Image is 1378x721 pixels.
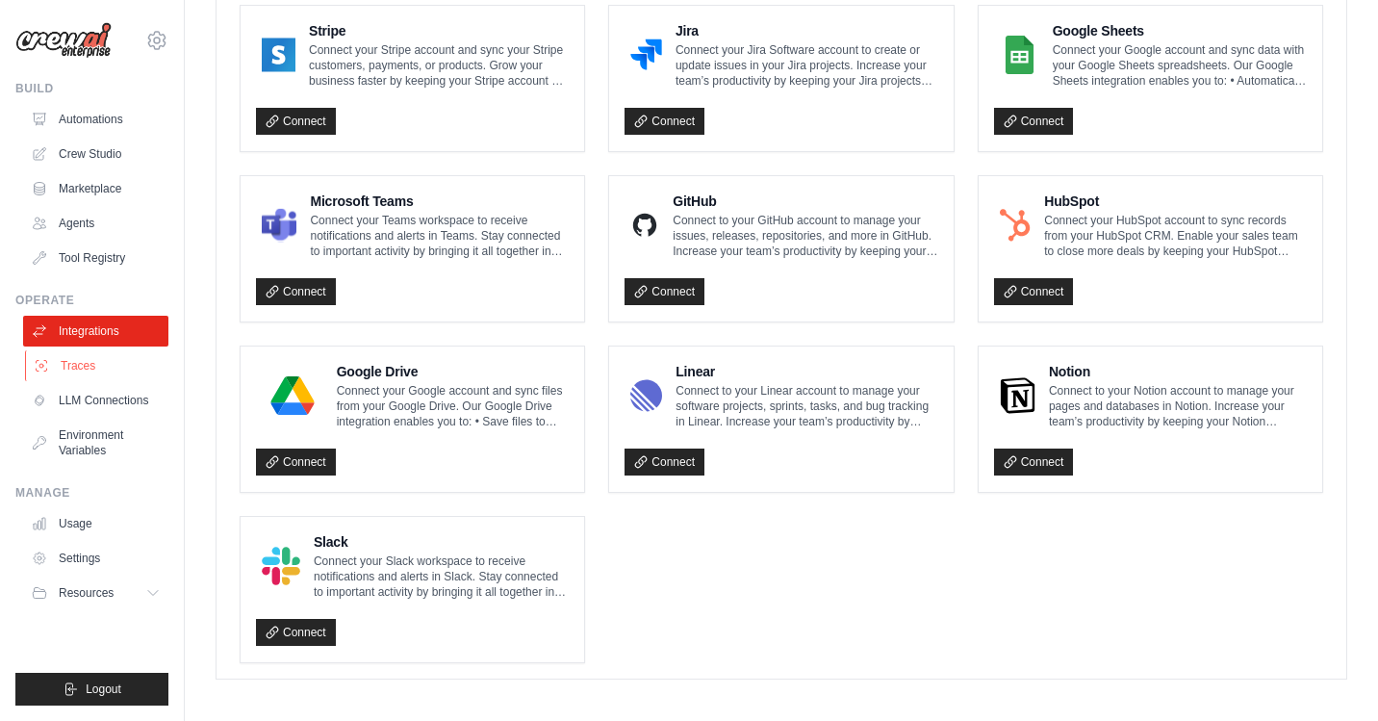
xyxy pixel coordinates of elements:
[314,554,569,600] p: Connect your Slack workspace to receive notifications and alerts in Slack. Stay connected to impo...
[1000,36,1039,74] img: Google Sheets Logo
[23,316,168,347] a: Integrations
[23,543,168,574] a: Settings
[1049,362,1307,381] h4: Notion
[23,508,168,539] a: Usage
[23,420,168,466] a: Environment Variables
[23,243,168,273] a: Tool Registry
[256,449,336,476] a: Connect
[673,192,937,211] h4: GitHub
[310,213,569,259] p: Connect your Teams workspace to receive notifications and alerts in Teams. Stay connected to impo...
[994,108,1074,135] a: Connect
[23,208,168,239] a: Agents
[676,21,938,40] h4: Jira
[15,81,168,96] div: Build
[262,36,295,74] img: Stripe Logo
[15,293,168,308] div: Operate
[262,547,300,585] img: Slack Logo
[1044,192,1307,211] h4: HubSpot
[1053,42,1307,89] p: Connect your Google account and sync data with your Google Sheets spreadsheets. Our Google Sheets...
[59,585,114,601] span: Resources
[23,104,168,135] a: Automations
[676,42,938,89] p: Connect your Jira Software account to create or update issues in your Jira projects. Increase you...
[314,532,569,552] h4: Slack
[256,619,336,646] a: Connect
[630,206,659,245] img: GitHub Logo
[15,485,168,501] div: Manage
[630,36,662,74] img: Jira Logo
[1000,206,1032,245] img: HubSpot Logo
[630,376,662,415] img: Linear Logo
[25,350,170,381] a: Traces
[337,383,570,429] p: Connect your Google account and sync files from your Google Drive. Our Google Drive integration e...
[994,278,1074,305] a: Connect
[337,362,570,381] h4: Google Drive
[1000,376,1035,415] img: Notion Logo
[994,449,1074,476] a: Connect
[1044,213,1307,259] p: Connect your HubSpot account to sync records from your HubSpot CRM. Enable your sales team to clo...
[86,682,121,697] span: Logout
[310,192,569,211] h4: Microsoft Teams
[676,383,937,429] p: Connect to your Linear account to manage your software projects, sprints, tasks, and bug tracking...
[625,449,704,476] a: Connect
[625,108,704,135] a: Connect
[625,278,704,305] a: Connect
[256,108,336,135] a: Connect
[676,362,937,381] h4: Linear
[23,578,168,608] button: Resources
[23,139,168,169] a: Crew Studio
[262,206,296,245] img: Microsoft Teams Logo
[1053,21,1307,40] h4: Google Sheets
[256,278,336,305] a: Connect
[15,22,112,59] img: Logo
[309,21,569,40] h4: Stripe
[673,213,937,259] p: Connect to your GitHub account to manage your issues, releases, repositories, and more in GitHub....
[23,385,168,416] a: LLM Connections
[1049,383,1307,429] p: Connect to your Notion account to manage your pages and databases in Notion. Increase your team’s...
[23,173,168,204] a: Marketplace
[262,376,323,415] img: Google Drive Logo
[309,42,569,89] p: Connect your Stripe account and sync your Stripe customers, payments, or products. Grow your busi...
[15,673,168,706] button: Logout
